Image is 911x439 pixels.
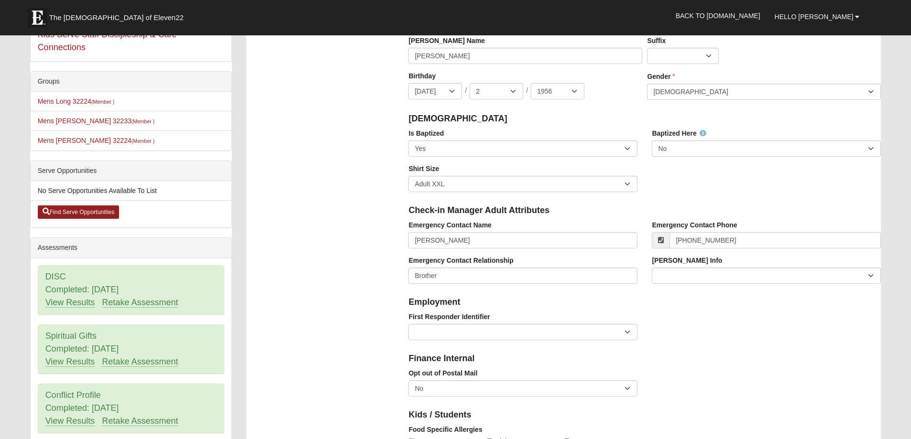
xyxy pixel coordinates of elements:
small: (Member ) [132,138,154,144]
h4: Check-in Manager Adult Attributes [408,205,881,216]
a: Hello [PERSON_NAME] [768,5,867,29]
label: [PERSON_NAME] Info [652,256,722,265]
label: Gender [647,72,675,81]
div: Conflict Profile Completed: [DATE] [38,384,224,433]
label: Shirt Size [408,164,439,173]
span: Hello [PERSON_NAME] [775,13,854,21]
a: Back to [DOMAIN_NAME] [669,4,768,28]
label: Birthday [408,71,436,81]
div: Spiritual Gifts Completed: [DATE] [38,325,224,374]
span: / [465,86,467,96]
h4: [DEMOGRAPHIC_DATA] [408,114,881,124]
div: Groups [31,72,231,92]
h4: Employment [408,297,881,308]
div: DISC Completed: [DATE] [38,266,224,314]
a: Retake Assessment [102,298,178,308]
a: View Results [45,357,95,367]
h4: Finance Internal [408,353,881,364]
label: Emergency Contact Phone [652,220,737,230]
small: (Member ) [91,99,114,105]
li: No Serve Opportunities Available To List [31,181,231,201]
a: Retake Assessment [102,416,178,426]
small: (Member ) [132,118,154,124]
label: Opt out of Postal Mail [408,368,477,378]
label: Emergency Contact Name [408,220,492,230]
label: Suffix [647,36,666,45]
a: View Results [45,416,95,426]
a: View Results [45,298,95,308]
span: The [DEMOGRAPHIC_DATA] of Eleven22 [49,13,184,22]
a: The [DEMOGRAPHIC_DATA] of Eleven22 [23,3,214,27]
div: Serve Opportunities [31,161,231,181]
label: Food Specific Allergies [408,425,482,434]
label: Is Baptized [408,128,444,138]
a: Retake Assessment [102,357,178,367]
label: First Responder Identifier [408,312,490,321]
a: Mens [PERSON_NAME] 32224(Member ) [38,137,155,144]
label: Emergency Contact Relationship [408,256,513,265]
div: Assessments [31,238,231,258]
a: Find Serve Opportunities [38,205,120,219]
span: / [526,86,528,96]
label: [PERSON_NAME] Name [408,36,484,45]
a: Mens Long 32224(Member ) [38,97,115,105]
a: Mens [PERSON_NAME] 32233(Member ) [38,117,155,125]
img: Eleven22 logo [28,8,47,27]
h4: Kids / Students [408,410,881,420]
label: Baptized Here [652,128,706,138]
